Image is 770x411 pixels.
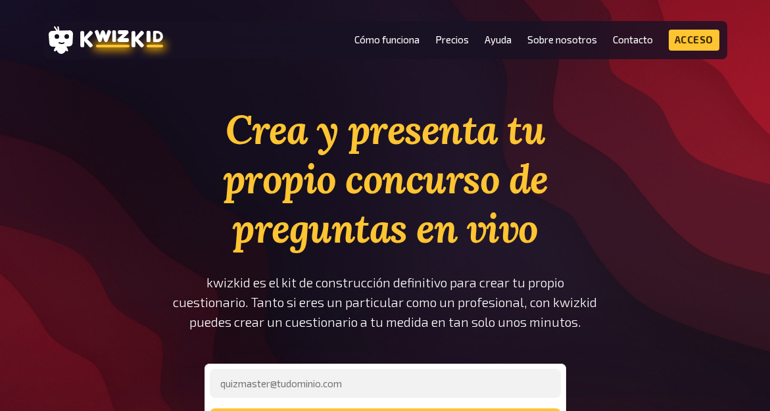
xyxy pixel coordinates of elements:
[210,369,561,398] input: quizmaster@tudominio.com
[527,34,597,45] a: Sobre nosotros
[613,34,653,45] a: Contacto
[675,34,713,45] font: Acceso
[485,34,512,45] a: Ayuda
[223,105,548,253] font: Crea y presenta tu propio concurso de preguntas en vivo
[354,34,420,45] a: Cómo funciona
[173,275,597,329] font: kwizkid es el kit de construcción definitivo para crear tu propio cuestionario. Tanto si eres un ...
[435,34,469,45] a: Precios
[669,30,719,51] a: Acceso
